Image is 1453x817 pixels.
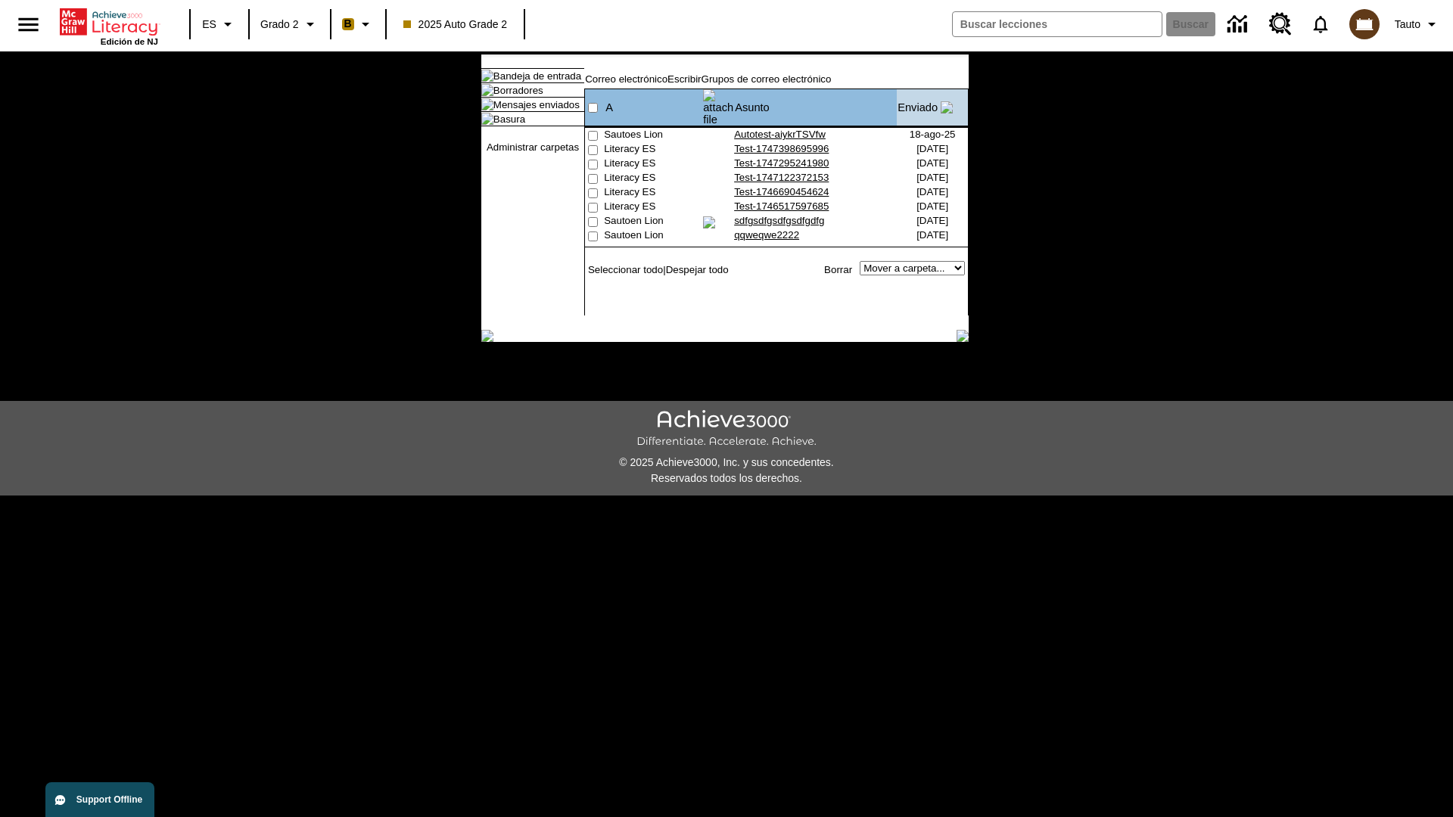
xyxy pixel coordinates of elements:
a: Centro de recursos, Se abrirá en una pestaña nueva. [1260,4,1301,45]
a: Borradores [493,85,543,96]
a: Test-1746517597685 [734,200,829,212]
td: Literacy ES [604,172,702,186]
a: Enviado [898,101,938,113]
button: Perfil/Configuración [1389,11,1447,38]
a: Test-1746690454624 [734,186,829,197]
button: Boost El color de la clase es anaranjado claro. Cambiar el color de la clase. [336,11,381,38]
td: | [585,261,728,278]
nobr: [DATE] [916,186,948,197]
img: table_footer_right.gif [957,330,969,342]
img: folder_icon.gif [481,84,493,96]
a: Autotest-aiykrTSVfw [734,129,826,140]
button: Support Offline [45,782,154,817]
td: Sautoen Lion [604,229,702,244]
a: Asunto [735,101,770,113]
a: A [605,101,613,113]
td: Sautoen Lion [604,215,702,229]
nobr: [DATE] [916,172,948,183]
button: Lenguaje: ES, Selecciona un idioma [195,11,244,38]
span: Grado 2 [260,17,299,33]
img: folder_icon.gif [481,113,493,125]
button: Grado: Grado 2, Elige un grado [254,11,325,38]
img: avatar image [1349,9,1380,39]
a: Test-1747295241980 [734,157,829,169]
a: sdfgsdfgsdfgsdfgdfg [734,215,824,226]
nobr: [DATE] [916,143,948,154]
span: ES [202,17,216,33]
img: folder_icon_pick.gif [481,98,493,110]
a: Centro de información [1218,4,1260,45]
a: Seleccionar todo [588,264,663,275]
span: Tauto [1395,17,1420,33]
nobr: 18-ago-25 [910,129,956,140]
a: Notificaciones [1301,5,1340,44]
a: Escribir [667,73,701,85]
a: Administrar carpetas [487,141,579,153]
a: qqweqwe2222 [734,229,799,241]
img: table_footer_left.gif [481,330,493,342]
img: Achieve3000 Differentiate Accelerate Achieve [636,410,817,449]
a: Grupos de correo electrónico [702,73,832,85]
button: Abrir el menú lateral [6,2,51,47]
td: Literacy ES [604,186,702,200]
a: Correo electrónico [585,73,667,85]
img: attach_icon.gif [703,216,715,228]
nobr: [DATE] [916,157,948,169]
a: Test-1747398695996 [734,143,829,154]
a: Borrar [824,264,852,275]
td: Sautoes Lion [604,129,702,143]
img: folder_icon.gif [481,70,493,82]
a: Despejar todo [666,264,729,275]
nobr: [DATE] [916,215,948,226]
td: Literacy ES [604,143,702,157]
span: 2025 Auto Grade 2 [403,17,508,33]
nobr: [DATE] [916,200,948,212]
a: Bandeja de entrada [493,70,581,82]
img: arrow_down.gif [941,101,953,113]
a: Basura [493,113,525,125]
button: Escoja un nuevo avatar [1340,5,1389,44]
span: Support Offline [76,794,142,805]
div: Portada [60,5,158,46]
a: Mensajes enviados [493,99,580,110]
input: Buscar campo [953,12,1162,36]
span: Edición de NJ [101,37,158,46]
nobr: [DATE] [916,229,948,241]
img: attach file [703,89,733,126]
td: Literacy ES [604,200,702,215]
td: Literacy ES [604,157,702,172]
a: Test-1747122372153 [734,172,829,183]
span: B [344,14,352,33]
